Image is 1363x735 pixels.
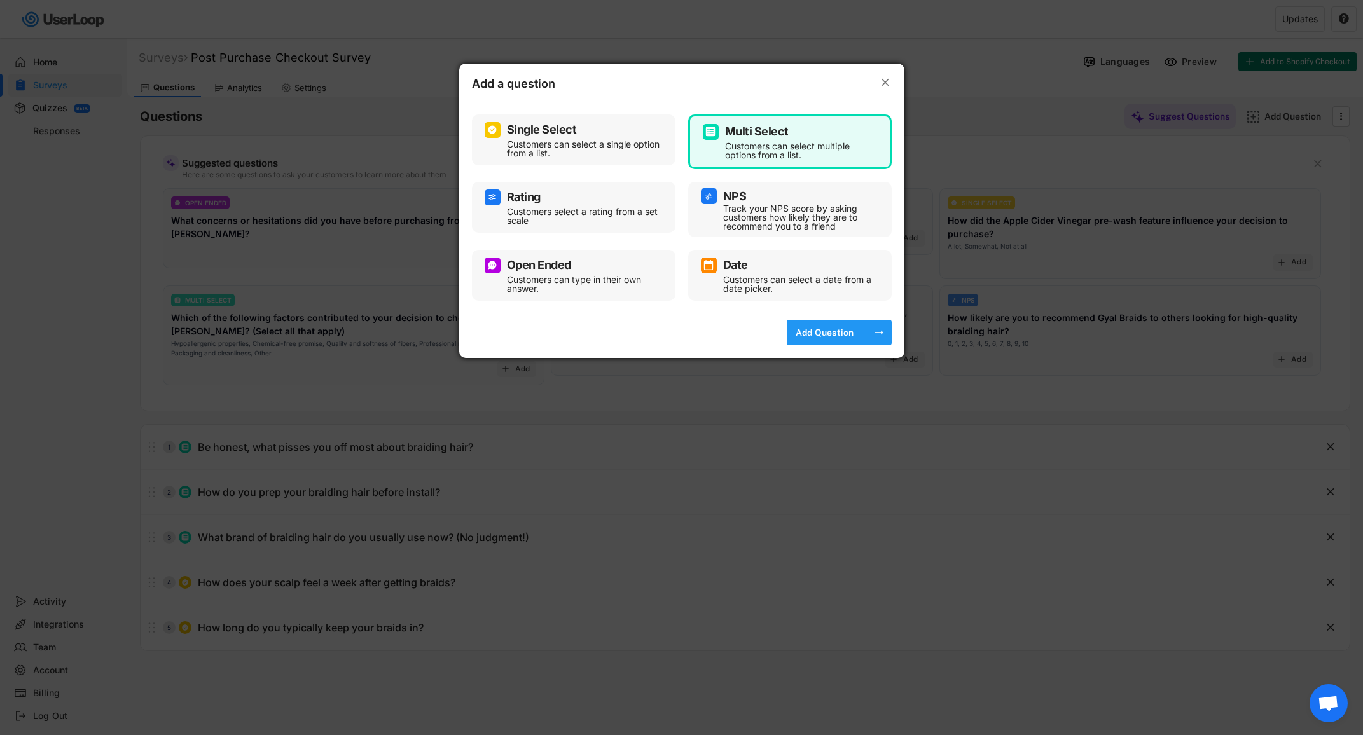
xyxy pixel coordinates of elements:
img: CalendarMajor.svg [703,260,714,270]
img: ConversationMinor.svg [487,260,497,270]
div: Customers can select multiple options from a list. [725,142,874,160]
div: NPS [723,191,747,202]
div: Open chat [1310,684,1348,722]
div: Open Ended [507,259,571,271]
div: Add Question [793,327,857,338]
img: ListMajor.svg [705,127,716,137]
button:  [879,76,892,89]
div: Multi Select [725,126,789,137]
button: arrow_right_alt [873,326,885,339]
img: CircleTickMinorWhite.svg [487,125,497,135]
div: Customers select a rating from a set scale [507,207,660,225]
div: Customers can type in their own answer. [507,275,660,293]
div: Rating [507,191,541,203]
div: Add a question [472,76,599,95]
img: AdjustIcon.svg [703,191,714,202]
div: Single Select [507,124,577,135]
div: Date [723,259,748,271]
div: Customers can select a date from a date picker. [723,275,876,293]
img: AdjustIcon.svg [487,192,497,202]
text:  [882,76,889,89]
div: Customers can select a single option from a list. [507,140,660,158]
div: Track your NPS score by asking customers how likely they are to recommend you to a friend [723,204,876,231]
